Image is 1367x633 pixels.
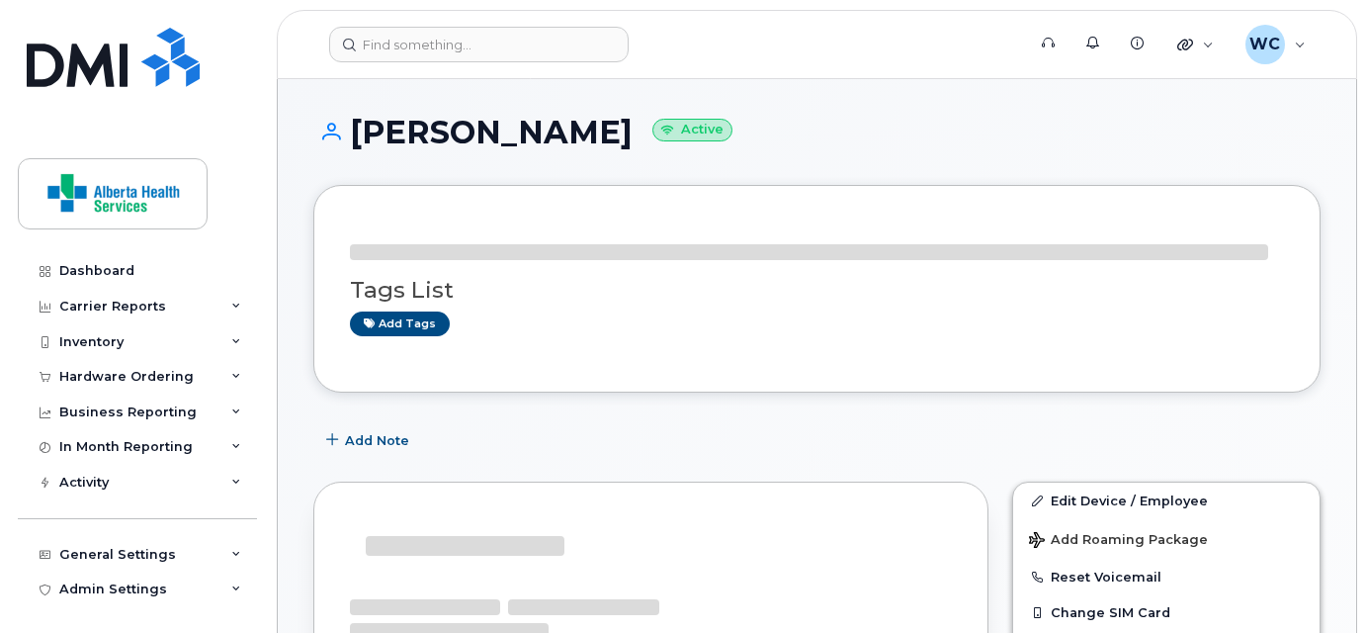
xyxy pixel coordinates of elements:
a: Edit Device / Employee [1013,483,1320,518]
a: Add tags [350,312,450,336]
button: Change SIM Card [1013,594,1320,630]
h3: Tags List [350,278,1284,303]
h1: [PERSON_NAME] [313,115,1321,149]
button: Add Roaming Package [1013,518,1320,559]
small: Active [652,119,732,141]
span: Add Note [345,431,409,450]
span: Add Roaming Package [1029,532,1208,551]
button: Reset Voicemail [1013,559,1320,594]
button: Add Note [313,422,426,458]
